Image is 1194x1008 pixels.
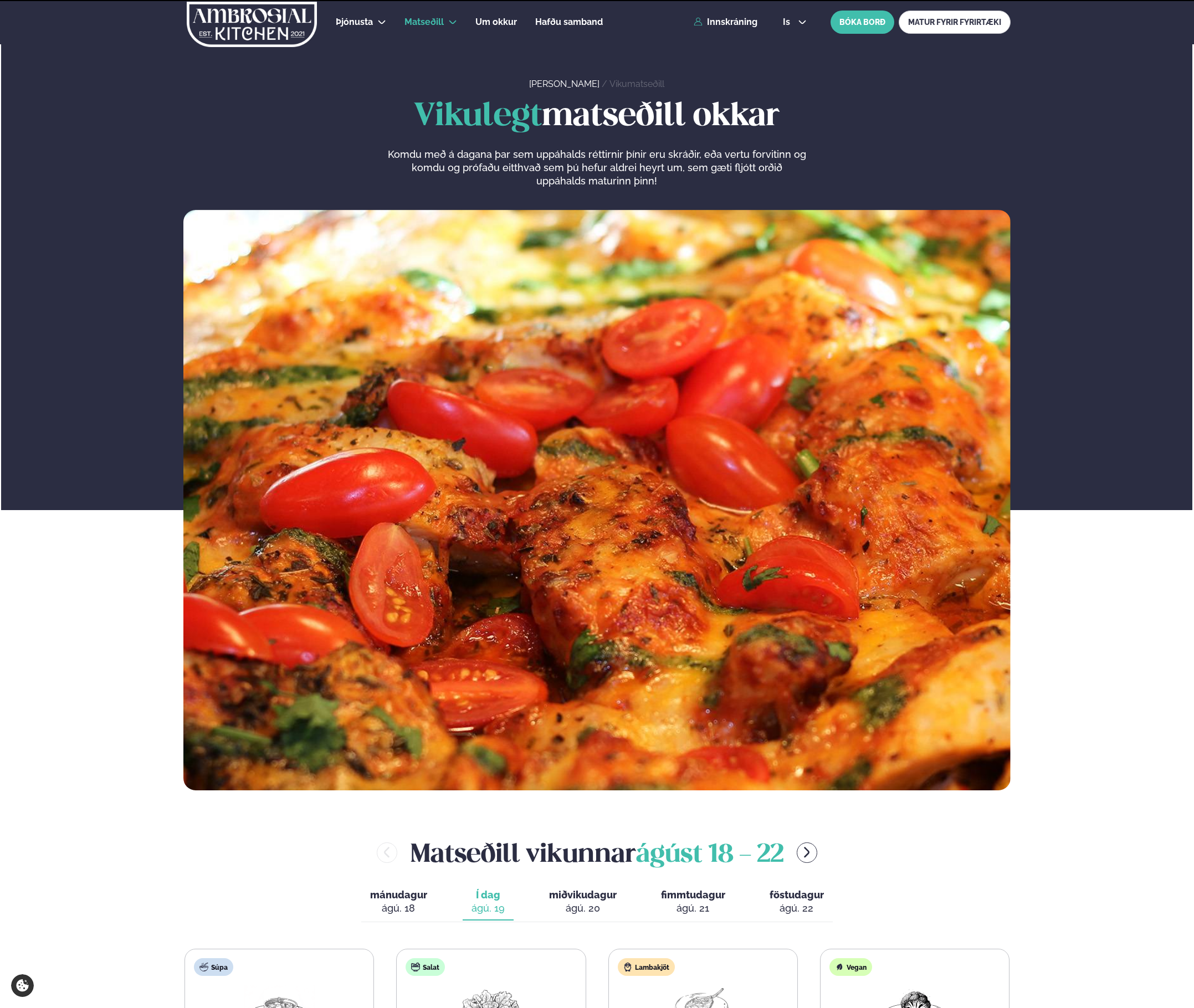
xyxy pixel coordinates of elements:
[404,16,444,29] a: Matseðill
[194,958,233,976] div: Súpa
[829,958,872,976] div: Vegan
[899,11,1011,34] a: MATUR FYRIR FYRIRTÆKI
[370,902,427,915] div: ágú. 18
[549,902,617,915] div: ágú. 20
[377,842,397,863] button: menu-btn-left
[406,958,445,976] div: Salat
[770,889,824,901] span: föstudagur
[529,79,599,89] a: [PERSON_NAME]
[475,16,517,29] a: Um okkur
[414,101,542,132] span: Vikulegt
[336,17,373,27] span: Þjónusta
[694,17,757,27] a: Innskráning
[636,843,783,867] span: ágúst 18 - 22
[183,99,1011,135] h1: matseðill okkar
[652,884,734,920] button: fimmtudagur ágú. 21
[361,884,436,920] button: mánudagur ágú. 18
[770,902,824,915] div: ágú. 22
[411,835,783,871] h2: Matseðill vikunnar
[387,148,806,188] p: Komdu með á dagana þar sem uppáhalds réttirnir þínir eru skráðir, eða vertu forvitinn og komdu og...
[540,884,626,920] button: miðvikudagur ágú. 20
[661,889,725,901] span: fimmtudagur
[404,17,444,27] span: Matseðill
[835,963,844,971] img: Vegan.svg
[411,963,420,971] img: salad.svg
[761,884,833,920] button: föstudagur ágú. 22
[609,79,664,89] a: Vikumatseðill
[774,18,816,27] button: is
[199,963,208,971] img: soup.svg
[186,2,318,47] img: logo
[11,974,34,997] a: Cookie settings
[475,17,517,27] span: Um okkur
[623,963,632,971] img: Lamb.svg
[463,884,514,920] button: Í dag ágú. 19
[472,888,505,902] span: Í dag
[797,842,817,863] button: menu-btn-right
[549,889,617,901] span: miðvikudagur
[831,11,894,34] button: BÓKA BORÐ
[183,210,1011,790] img: image alt
[336,16,373,29] a: Þjónusta
[661,902,725,915] div: ágú. 21
[602,79,609,89] span: /
[472,902,505,915] div: ágú. 19
[618,958,675,976] div: Lambakjöt
[783,18,793,27] span: is
[535,16,603,29] a: Hafðu samband
[535,17,603,27] span: Hafðu samband
[370,889,427,901] span: mánudagur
